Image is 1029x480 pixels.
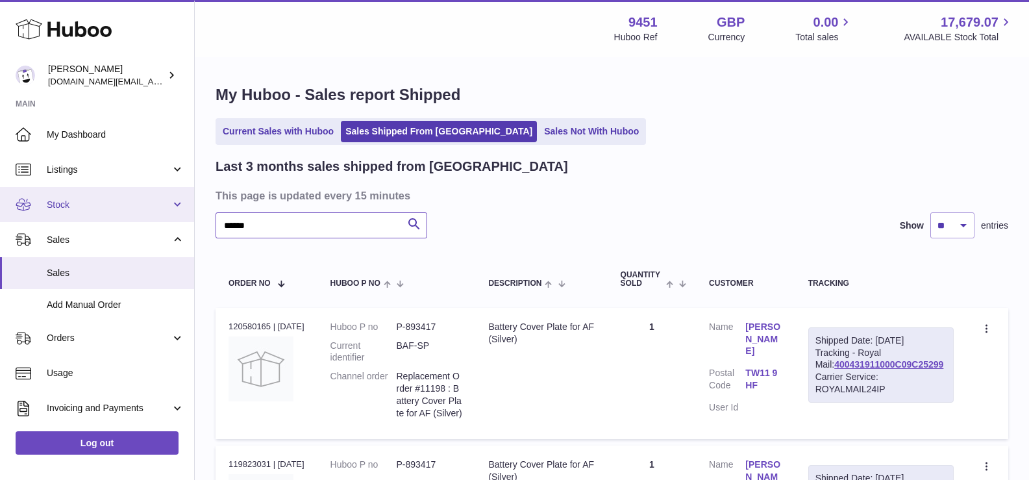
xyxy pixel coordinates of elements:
[795,31,853,44] span: Total sales
[815,335,947,347] div: Shipped Date: [DATE]
[229,459,304,470] div: 119823031 | [DATE]
[709,321,745,361] dt: Name
[16,66,35,85] img: amir.ch@gmail.com
[981,220,1008,232] span: entries
[16,431,179,455] a: Log out
[330,459,397,471] dt: Huboo P no
[330,321,397,333] dt: Huboo P no
[709,367,745,395] dt: Postal Code
[341,121,537,142] a: Sales Shipped From [GEOGRAPHIC_DATA]
[745,367,782,392] a: TW11 9HF
[216,188,1005,203] h3: This page is updated every 15 minutes
[229,336,293,401] img: no-photo.jpg
[47,367,184,379] span: Usage
[628,14,658,31] strong: 9451
[488,321,594,346] div: Battery Cover Plate for AF (Silver)
[488,279,541,288] span: Description
[47,332,171,344] span: Orders
[47,234,171,246] span: Sales
[808,327,954,403] div: Tracking - Royal Mail:
[808,279,954,288] div: Tracking
[229,279,271,288] span: Order No
[834,359,943,370] a: 400431911000C09C25299
[47,267,184,279] span: Sales
[795,14,853,44] a: 0.00 Total sales
[48,76,258,86] span: [DOMAIN_NAME][EMAIL_ADDRESS][DOMAIN_NAME]
[397,370,463,420] dd: Replacement Order #11198 : Battery Cover Plate for AF (Silver)
[539,121,643,142] a: Sales Not With Huboo
[47,164,171,176] span: Listings
[330,370,397,420] dt: Channel order
[717,14,745,31] strong: GBP
[900,220,924,232] label: Show
[813,14,839,31] span: 0.00
[608,308,697,439] td: 1
[709,401,745,414] dt: User Id
[397,321,463,333] dd: P-893417
[815,371,947,396] div: Carrier Service: ROYALMAIL24IP
[47,299,184,311] span: Add Manual Order
[229,321,304,333] div: 120580165 | [DATE]
[904,14,1013,44] a: 17,679.07 AVAILABLE Stock Total
[708,31,745,44] div: Currency
[47,402,171,414] span: Invoicing and Payments
[745,321,782,358] a: [PERSON_NAME]
[904,31,1013,44] span: AVAILABLE Stock Total
[941,14,998,31] span: 17,679.07
[218,121,338,142] a: Current Sales with Huboo
[330,279,380,288] span: Huboo P no
[216,158,568,175] h2: Last 3 months sales shipped from [GEOGRAPHIC_DATA]
[48,63,165,88] div: [PERSON_NAME]
[397,459,463,471] dd: P-893417
[709,279,782,288] div: Customer
[330,340,397,364] dt: Current identifier
[614,31,658,44] div: Huboo Ref
[47,129,184,141] span: My Dashboard
[621,271,663,288] span: Quantity Sold
[397,340,463,364] dd: BAF-SP
[216,84,1008,105] h1: My Huboo - Sales report Shipped
[47,199,171,211] span: Stock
